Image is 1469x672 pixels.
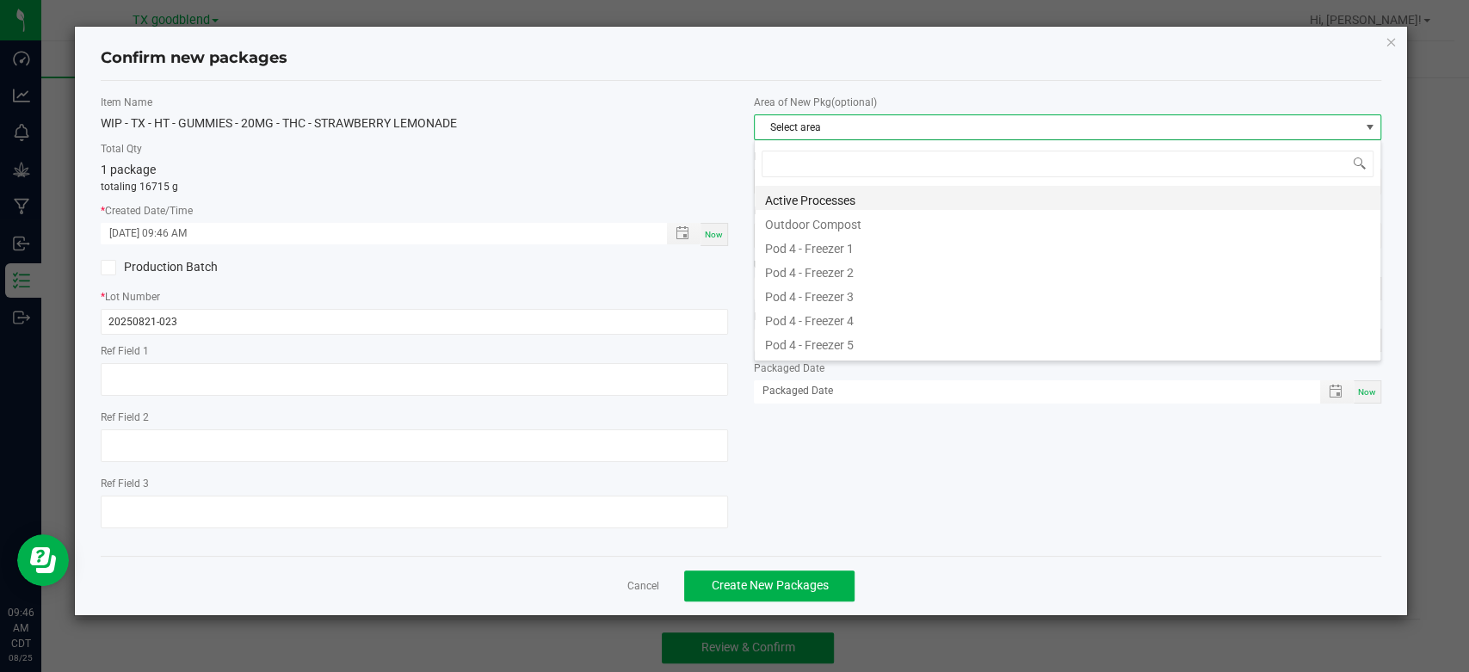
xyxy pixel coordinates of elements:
span: Select area [755,115,1359,139]
button: Create New Packages [684,570,855,601]
input: Created Datetime [101,223,649,244]
label: Area of New Pkg [754,95,1381,110]
label: Ref Field 3 [101,476,728,491]
label: Created Date/Time [101,203,728,219]
iframe: Resource center [17,534,69,586]
span: Now [705,230,723,239]
span: Create New Packages [711,578,828,592]
label: Packaged Date [754,361,1381,376]
span: Now [1358,387,1376,397]
span: Toggle popup [667,223,701,244]
label: Production Batch [101,258,401,276]
label: Item Name [101,95,728,110]
div: WIP - TX - HT - GUMMIES - 20MG - THC - STRAWBERRY LEMONADE [101,114,728,133]
label: Ref Field 2 [101,410,728,425]
p: totaling 16715 g [101,179,728,194]
label: Total Qty [101,141,728,157]
span: (optional) [831,96,877,108]
span: Toggle popup [1320,380,1354,404]
label: Lot Number [101,289,728,305]
a: Cancel [626,579,658,594]
span: 1 package [101,163,156,176]
h4: Confirm new packages [101,47,1381,70]
label: Ref Field 1 [101,343,728,359]
input: Packaged Date [754,380,1302,402]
